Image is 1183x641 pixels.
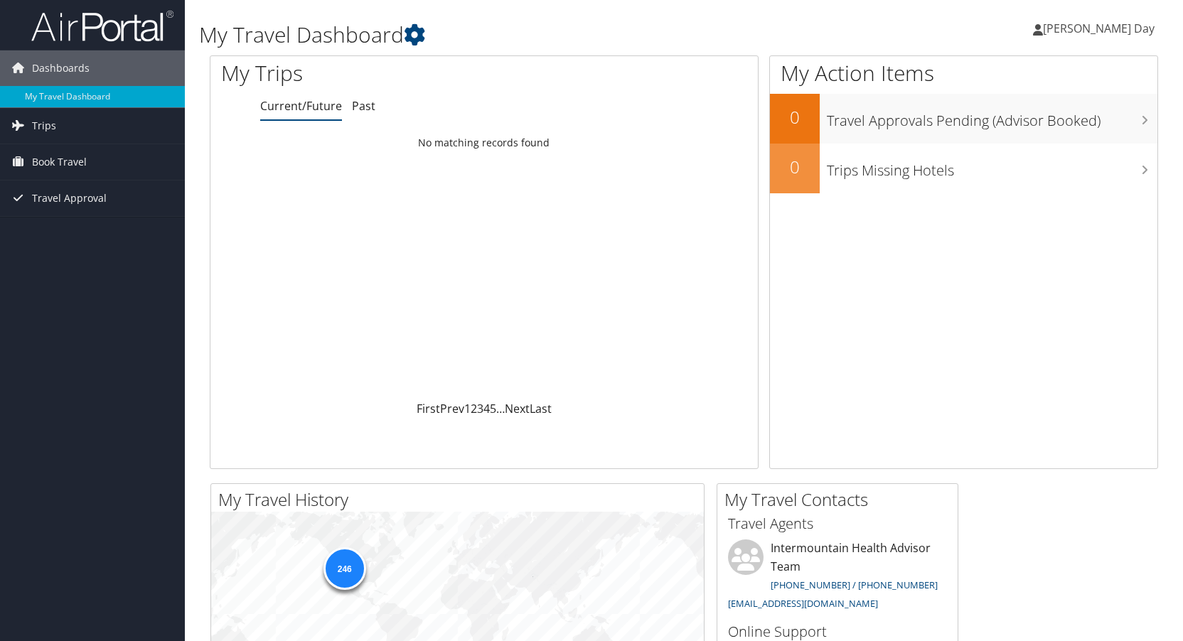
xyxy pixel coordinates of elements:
[1033,7,1169,50] a: [PERSON_NAME] Day
[770,155,820,179] h2: 0
[32,50,90,86] span: Dashboards
[464,401,471,416] a: 1
[721,539,954,615] li: Intermountain Health Advisor Team
[827,104,1157,131] h3: Travel Approvals Pending (Advisor Booked)
[218,488,704,512] h2: My Travel History
[31,9,173,43] img: airportal-logo.png
[352,98,375,114] a: Past
[728,514,947,534] h3: Travel Agents
[728,597,878,610] a: [EMAIL_ADDRESS][DOMAIN_NAME]
[724,488,958,512] h2: My Travel Contacts
[221,58,519,88] h1: My Trips
[483,401,490,416] a: 4
[490,401,496,416] a: 5
[440,401,464,416] a: Prev
[323,547,365,590] div: 246
[771,578,938,591] a: [PHONE_NUMBER] / [PHONE_NUMBER]
[530,401,552,416] a: Last
[417,401,440,416] a: First
[505,401,530,416] a: Next
[199,20,845,50] h1: My Travel Dashboard
[471,401,477,416] a: 2
[1043,21,1155,36] span: [PERSON_NAME] Day
[770,144,1157,193] a: 0Trips Missing Hotels
[770,94,1157,144] a: 0Travel Approvals Pending (Advisor Booked)
[496,401,505,416] span: …
[770,58,1157,88] h1: My Action Items
[32,108,56,144] span: Trips
[827,153,1157,181] h3: Trips Missing Hotels
[210,130,758,156] td: No matching records found
[770,105,820,129] h2: 0
[477,401,483,416] a: 3
[32,144,87,180] span: Book Travel
[260,98,342,114] a: Current/Future
[32,181,107,216] span: Travel Approval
